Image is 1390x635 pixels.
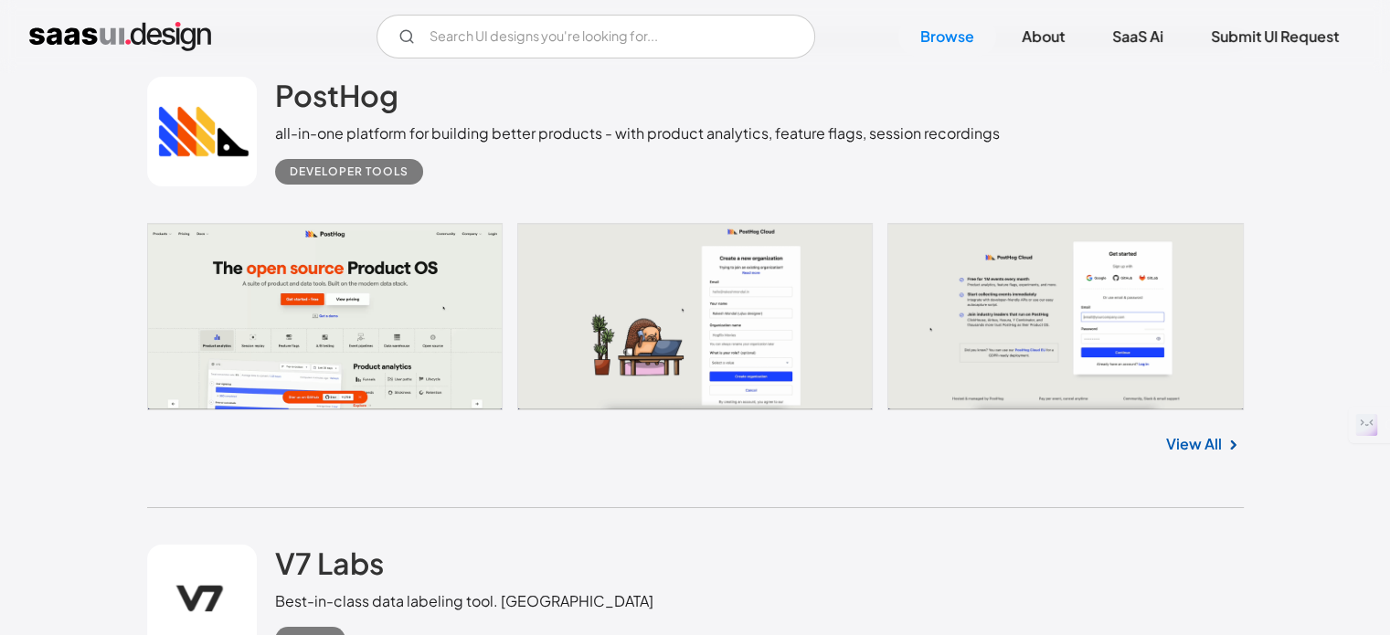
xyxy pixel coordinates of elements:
a: V7 Labs [275,545,384,590]
form: Email Form [377,15,815,58]
input: Search UI designs you're looking for... [377,15,815,58]
div: Best-in-class data labeling tool. [GEOGRAPHIC_DATA] [275,590,653,612]
h2: PostHog [275,77,398,113]
h2: V7 Labs [275,545,384,581]
div: all-in-one platform for building better products - with product analytics, feature flags, session... [275,122,1000,144]
a: Browse [898,16,996,57]
a: home [29,22,211,51]
a: View All [1166,433,1222,455]
a: SaaS Ai [1090,16,1185,57]
a: PostHog [275,77,398,122]
a: Submit UI Request [1189,16,1361,57]
div: Developer tools [290,161,409,183]
a: About [1000,16,1087,57]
